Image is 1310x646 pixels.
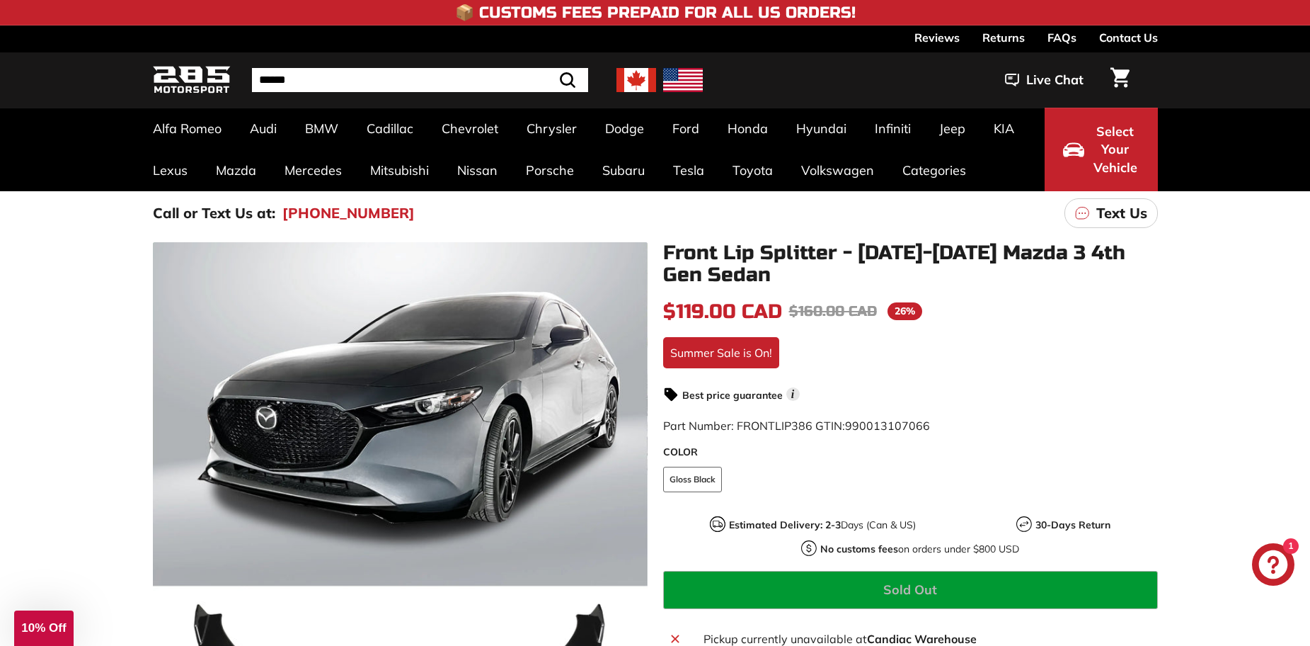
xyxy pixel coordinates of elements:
span: Sold Out [883,582,937,598]
a: Volkswagen [787,149,888,191]
span: $160.00 CAD [789,302,877,320]
input: Search [252,68,588,92]
a: Text Us [1064,198,1158,228]
div: Summer Sale is On! [663,337,779,368]
strong: Best price guarantee [682,389,783,402]
button: Select Your Vehicle [1045,108,1158,191]
p: Call or Text Us at: [153,203,275,224]
a: Porsche [512,149,588,191]
strong: No customs fees [820,543,898,555]
h4: 📦 Customs Fees Prepaid for All US Orders! [455,4,856,21]
a: Lexus [139,149,202,191]
a: Reviews [914,25,960,50]
a: Cadillac [352,108,427,149]
a: Honda [713,108,782,149]
span: i [786,387,800,401]
a: Ford [658,108,713,149]
inbox-online-store-chat: Shopify online store chat [1248,543,1299,589]
a: Toyota [718,149,787,191]
a: Alfa Romeo [139,108,236,149]
a: Mitsubishi [356,149,443,191]
span: $119.00 CAD [663,300,782,324]
img: Logo_285_Motorsport_areodynamics_components [153,64,231,97]
h1: Front Lip Splitter - [DATE]-[DATE] Mazda 3 4th Gen Sedan [663,242,1158,286]
button: Sold Out [663,571,1158,609]
label: COLOR [663,445,1158,460]
a: Categories [888,149,980,191]
a: Chrysler [512,108,591,149]
a: BMW [291,108,352,149]
a: Tesla [659,149,718,191]
p: on orders under $800 USD [820,542,1019,557]
div: 10% Off [14,611,74,646]
a: Jeep [925,108,979,149]
span: 10% Off [21,621,66,635]
a: Chevrolet [427,108,512,149]
a: Returns [982,25,1025,50]
span: Part Number: FRONTLIP386 GTIN: [663,419,930,433]
p: Text Us [1096,203,1147,224]
span: 26% [887,302,922,320]
a: Nissan [443,149,512,191]
span: Select Your Vehicle [1091,123,1139,177]
a: [PHONE_NUMBER] [282,203,415,224]
a: Hyundai [782,108,861,149]
strong: Candiac Warehouse [867,632,977,646]
a: FAQs [1047,25,1076,50]
strong: Estimated Delivery: 2-3 [729,518,841,531]
a: Audi [236,108,291,149]
a: Cart [1102,56,1138,104]
span: 990013107066 [845,419,930,433]
a: Dodge [591,108,658,149]
a: KIA [979,108,1028,149]
a: Subaru [588,149,659,191]
p: Days (Can & US) [729,518,916,533]
strong: 30-Days Return [1035,518,1110,531]
a: Infiniti [861,108,925,149]
button: Live Chat [987,62,1102,98]
a: Mercedes [270,149,356,191]
a: Mazda [202,149,270,191]
span: Live Chat [1026,71,1084,89]
a: Contact Us [1099,25,1158,50]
